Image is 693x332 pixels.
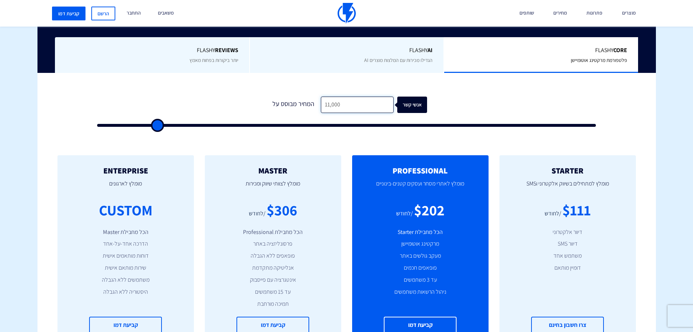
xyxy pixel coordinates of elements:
p: מומלץ למתחילים בשיווק אלקטרוני וSMS [510,175,625,200]
li: הכל מחבילת Master [68,228,183,237]
li: ניהול הרשאות משתמשים [363,288,478,296]
div: $202 [414,200,445,220]
span: הגדילו מכירות עם המלצות מוצרים AI [364,57,433,63]
div: המחיר מבוסס על [266,97,321,113]
b: Core [613,46,627,54]
span: Flashy [455,46,627,55]
li: שירות מותאם אישית [68,264,183,272]
li: משתמשים ללא הגבלה [68,276,183,284]
li: מעקב גולשים באתר [363,252,478,260]
li: היסטוריה ללא הגבלה [68,288,183,296]
li: מרקטינג אוטומיישן [363,240,478,248]
li: דיוור SMS [510,240,625,248]
b: AI [427,46,433,54]
h2: MASTER [216,166,330,175]
li: הכל מחבילת Professional [216,228,330,237]
li: אנליטיקה מתקדמת [216,264,330,272]
span: Flashy [66,46,238,55]
div: CUSTOM [99,200,152,220]
li: דומיין מותאם [510,264,625,272]
li: משתמש אחד [510,252,625,260]
div: /לחודש [545,210,561,218]
b: REVIEWS [215,46,238,54]
span: Flashy [261,46,433,55]
li: תמיכה מורחבת [216,300,330,308]
li: עד 3 משתמשים [363,276,478,284]
li: עד 15 משתמשים [216,288,330,296]
span: פלטפורמת מרקטינג אוטומיישן [571,57,627,63]
p: מומלץ לאתרי מסחר ועסקים קטנים-בינוניים [363,175,478,200]
li: הדרכה אחד-על-אחד [68,240,183,248]
li: פופאפים חכמים [363,264,478,272]
li: פופאפים ללא הגבלה [216,252,330,260]
div: /לחודש [249,210,266,218]
li: דוחות מותאמים אישית [68,252,183,260]
p: מומלץ לארגונים [68,175,183,200]
li: פרסונליזציה באתר [216,240,330,248]
h2: PROFESSIONAL [363,166,478,175]
div: $306 [267,200,297,220]
li: אינטגרציה עם פייסבוק [216,276,330,284]
h2: STARTER [510,166,625,175]
div: אנשי קשר [401,97,431,113]
li: הכל מחבילת Starter [363,228,478,237]
div: $111 [562,200,591,220]
p: מומלץ לצוותי שיווק ומכירות [216,175,330,200]
span: יותר ביקורות בפחות מאמץ [190,57,238,63]
li: דיוור אלקטרוני [510,228,625,237]
a: קביעת דמו [52,7,85,20]
h2: ENTERPRISE [68,166,183,175]
div: /לחודש [396,210,413,218]
a: הרשם [91,7,115,20]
